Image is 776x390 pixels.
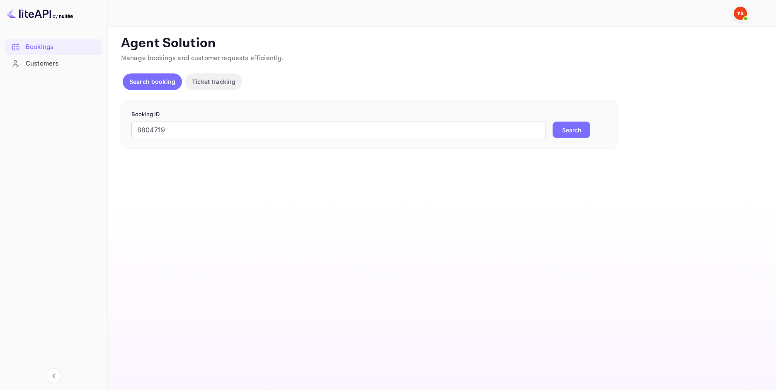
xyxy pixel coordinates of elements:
button: Search [553,122,590,138]
p: Agent Solution [121,35,761,52]
button: Collapse navigation [46,368,61,383]
p: Booking ID [131,110,608,119]
div: Customers [26,59,98,68]
p: Ticket tracking [192,77,235,86]
div: Bookings [26,42,98,52]
span: Manage bookings and customer requests efficiently. [121,54,284,63]
img: LiteAPI logo [7,7,73,20]
p: Search booking [129,77,175,86]
img: Yandex Support [734,7,747,20]
a: Customers [5,56,102,71]
input: Enter Booking ID (e.g., 63782194) [131,122,546,138]
a: Bookings [5,39,102,54]
div: Customers [5,56,102,72]
div: Bookings [5,39,102,55]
